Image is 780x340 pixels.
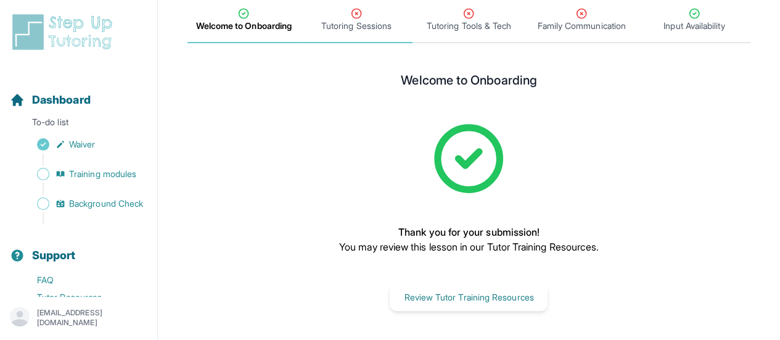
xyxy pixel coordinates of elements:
span: Dashboard [32,91,91,109]
span: Background Check [69,197,143,210]
span: Waiver [69,138,95,151]
span: Welcome to Onboarding [196,20,292,32]
button: Review Tutor Training Resources [390,284,548,311]
p: You may review this lesson in our Tutor Training Resources. [339,239,599,254]
span: Support [32,247,76,264]
a: Training modules [10,165,157,183]
span: Tutoring Sessions [321,20,392,32]
a: FAQ [10,272,157,289]
button: Support [5,227,152,269]
p: To-do list [5,116,152,133]
span: Input Availability [663,20,725,32]
a: Waiver [10,136,157,153]
a: Dashboard [10,91,91,109]
button: Dashboard [5,72,152,114]
button: [EMAIL_ADDRESS][DOMAIN_NAME] [10,307,147,329]
span: Training modules [69,168,136,180]
a: Tutor Resources [10,289,157,306]
img: logo [10,12,120,52]
span: Family Communication [537,20,625,32]
h2: Welcome to Onboarding [401,73,536,93]
span: Tutoring Tools & Tech [427,20,511,32]
p: [EMAIL_ADDRESS][DOMAIN_NAME] [37,308,147,328]
p: Thank you for your submission! [339,225,599,239]
a: Review Tutor Training Resources [390,291,548,303]
a: Background Check [10,195,157,212]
